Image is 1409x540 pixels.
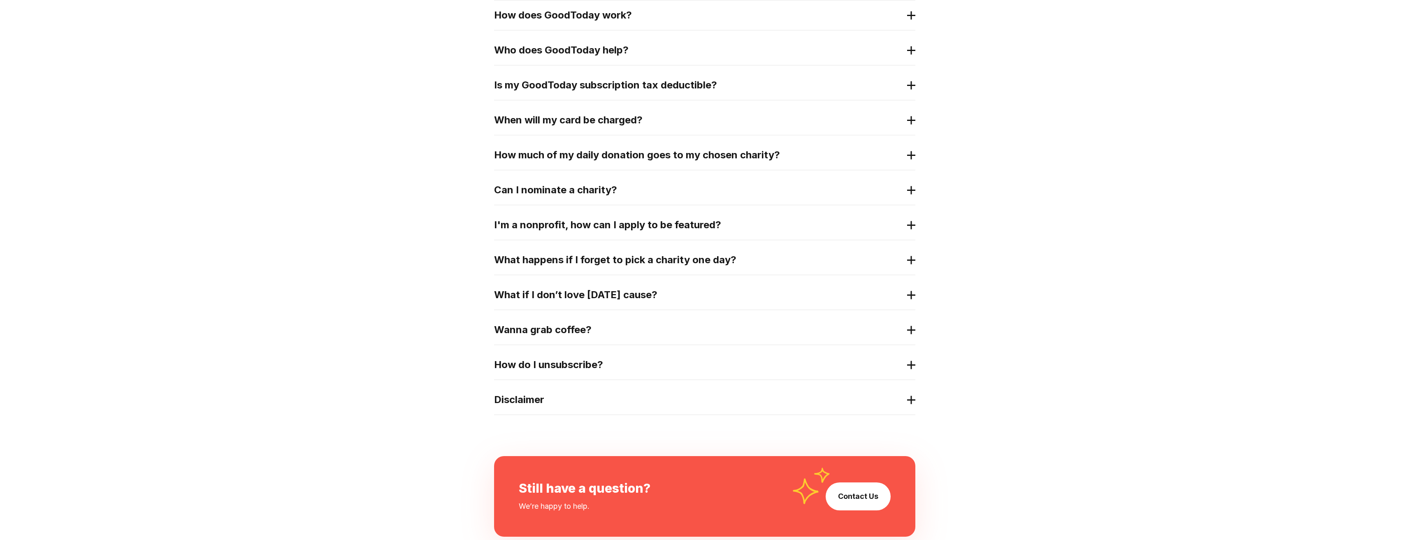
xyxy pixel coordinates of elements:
[494,393,902,406] h2: Disclaimer
[494,358,902,371] h2: How do I unsubscribe?
[494,148,902,162] h2: How much of my daily donation goes to my chosen charity?
[494,79,902,92] h2: Is my GoodToday subscription tax deductible?
[519,481,650,496] div: Still have a question?
[494,44,902,57] h2: Who does GoodToday help?
[494,183,902,197] h2: Can I nominate a charity?
[494,9,902,22] h2: How does GoodToday work?
[494,114,902,127] h2: When will my card be charged?
[494,253,902,267] h2: What happens if I forget to pick a charity one day?
[494,323,902,336] h2: Wanna grab coffee?
[519,501,590,512] div: We’re happy to help.
[494,218,902,232] h2: I'm a nonprofit, how can I apply to be featured?
[838,491,878,502] a: Contact Us
[494,288,902,301] h2: What if I don’t love [DATE] cause?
